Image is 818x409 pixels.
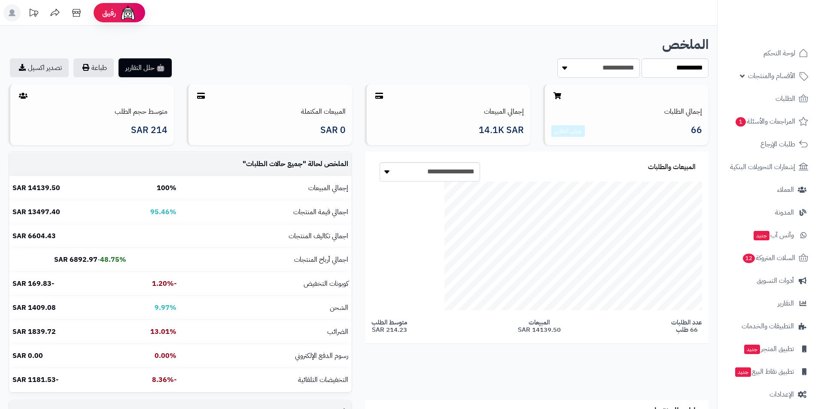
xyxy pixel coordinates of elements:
[691,125,702,137] span: 66
[180,320,352,344] td: الضرائب
[10,58,69,77] a: تصدير اكسيل
[155,351,176,361] b: 0.00%
[743,254,755,263] span: 12
[12,303,56,313] b: 1409.08 SAR
[723,316,813,336] a: التطبيقات والخدمات
[150,207,176,217] b: 95.46%
[723,384,813,405] a: الإعدادات
[748,70,795,82] span: الأقسام والمنتجات
[131,125,167,135] span: 214 SAR
[484,106,524,117] a: إجمالي المبيعات
[754,231,769,240] span: جديد
[301,106,346,117] a: المبيعات المكتملة
[757,275,794,287] span: أدوات التسويق
[723,361,813,382] a: تطبيق نقاط البيعجديد
[371,319,407,333] span: متوسط الطلب 214.23 SAR
[775,93,795,105] span: الطلبات
[180,296,352,320] td: الشحن
[662,34,709,55] b: الملخص
[554,127,582,136] a: عرض التقارير
[742,320,794,332] span: التطبيقات والخدمات
[119,4,137,21] img: ai-face.png
[753,229,794,241] span: وآتس آب
[157,183,176,193] b: 100%
[742,252,795,264] span: السلات المتروكة
[180,176,352,200] td: إجمالي المبيعات
[180,272,352,296] td: كوبونات التخفيض
[54,254,97,265] b: 6892.97 SAR
[246,159,303,169] span: جميع حالات الطلبات
[723,339,813,359] a: تطبيق المتجرجديد
[734,366,794,378] span: تطبيق نقاط البيع
[102,8,116,18] span: رفيق
[723,179,813,200] a: العملاء
[180,368,352,392] td: التخفيضات التلقائية
[671,319,702,333] span: عدد الطلبات 66 طلب
[760,138,795,150] span: طلبات الإرجاع
[9,248,130,272] td: -
[12,231,56,241] b: 6604.43 SAR
[769,388,794,400] span: الإعدادات
[12,207,60,217] b: 13497.40 SAR
[180,224,352,248] td: اجمالي تكاليف المنتجات
[119,58,172,77] button: 🤖 حلل التقارير
[518,319,561,333] span: المبيعات 14139.50 SAR
[723,111,813,132] a: المراجعات والأسئلة1
[150,327,176,337] b: 13.01%
[723,225,813,245] a: وآتس آبجديد
[723,134,813,155] a: طلبات الإرجاع
[723,202,813,223] a: المدونة
[152,279,176,289] b: -1.20%
[777,184,794,196] span: العملاء
[723,43,813,64] a: لوحة التحكم
[479,125,524,135] span: 14.1K SAR
[648,164,696,171] h3: المبيعات والطلبات
[180,152,352,176] td: الملخص لحالة " "
[744,345,760,354] span: جديد
[763,47,795,59] span: لوحة التحكم
[723,157,813,177] a: إشعارات التحويلات البنكية
[723,88,813,109] a: الطلبات
[743,343,794,355] span: تطبيق المتجر
[775,206,794,218] span: المدونة
[73,58,114,77] button: طباعة
[12,375,58,385] b: -1181.53 SAR
[180,200,352,224] td: اجمالي قيمة المنتجات
[155,303,176,313] b: 9.97%
[723,293,813,314] a: التقارير
[778,297,794,309] span: التقارير
[12,327,56,337] b: 1839.72 SAR
[12,351,43,361] b: 0.00 SAR
[664,106,702,117] a: إجمالي الطلبات
[736,117,746,127] span: 1
[152,375,176,385] b: -8.36%
[12,183,60,193] b: 14139.50 SAR
[735,367,751,377] span: جديد
[730,161,795,173] span: إشعارات التحويلات البنكية
[320,125,346,135] span: 0 SAR
[12,279,54,289] b: -169.83 SAR
[735,115,795,127] span: المراجعات والأسئلة
[100,254,126,265] b: 48.75%
[23,4,44,24] a: تحديثات المنصة
[723,270,813,291] a: أدوات التسويق
[180,344,352,368] td: رسوم الدفع الإلكتروني
[723,248,813,268] a: السلات المتروكة12
[180,248,352,272] td: اجمالي أرباح المنتجات
[115,106,167,117] a: متوسط حجم الطلب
